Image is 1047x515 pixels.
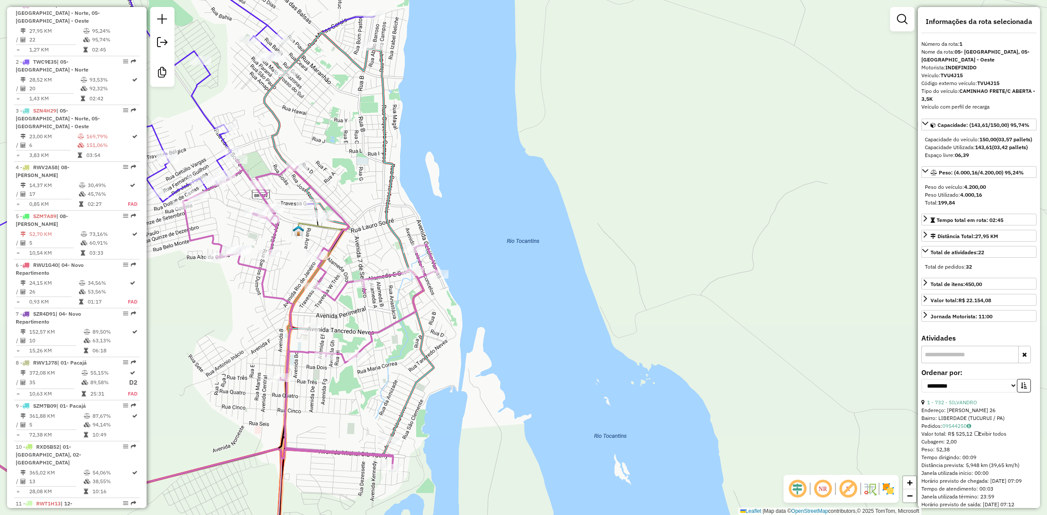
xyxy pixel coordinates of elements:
[921,406,1037,414] div: Endereço: [PERSON_NAME] 26
[979,136,996,143] strong: 150,00
[29,377,81,388] td: 35
[86,141,131,150] td: 151,06%
[92,477,131,486] td: 38,55%
[131,311,136,316] em: Rota exportada
[83,37,90,42] i: % de utilização da cubagem
[16,389,20,398] td: =
[154,34,171,53] a: Exportar sessão
[29,468,83,477] td: 365,02 KM
[16,262,84,276] span: 6 -
[927,399,977,406] a: 1 - 732 - SILVANDRO
[16,477,20,486] td: /
[29,35,83,44] td: 22
[29,389,81,398] td: 10,63 KM
[33,58,57,65] span: TWC9E35
[21,134,26,139] i: Distância Total
[16,141,20,150] td: /
[921,469,1037,477] div: Janela utilizada início: 00:00
[921,310,1037,322] a: Jornada Motorista: 11:00
[29,190,79,198] td: 17
[78,143,84,148] i: % de utilização da cubagem
[33,359,57,366] span: RWV1J78
[29,230,80,239] td: 52,70 KM
[16,2,100,24] span: 1 -
[29,287,79,296] td: 26
[79,183,86,188] i: % de utilização do peso
[92,27,136,35] td: 95,24%
[21,329,26,334] i: Distância Total
[33,402,56,409] span: SZM7B09
[921,454,1037,461] div: Tempo dirigindo: 00:09
[90,377,127,388] td: 89,58%
[938,199,955,206] strong: 199,84
[921,40,1037,48] div: Número da rota:
[21,232,26,237] i: Distância Total
[937,217,1003,223] span: Tempo total em rota: 02:45
[16,346,20,355] td: =
[812,478,833,499] span: Ocultar NR
[123,403,128,408] em: Opções
[89,239,131,247] td: 60,91%
[92,327,131,336] td: 89,50%
[967,423,971,429] i: Observações
[89,75,131,84] td: 93,53%
[16,487,20,496] td: =
[131,444,136,449] em: Rota exportada
[130,370,135,375] i: Rota otimizada
[21,143,26,148] i: Total de Atividades
[36,443,59,450] span: RXD5B52
[893,10,911,28] a: Exibir filtros
[92,35,136,44] td: 95,74%
[21,86,26,91] i: Total de Atividades
[921,493,1037,501] div: Janela utilizada término: 23:59
[921,438,1037,446] div: Cubagem: 2,00
[921,180,1037,210] div: Peso: (4.000,16/4.200,00) 95,24%
[925,136,1033,143] div: Capacidade do veículo:
[29,84,80,93] td: 20
[84,413,90,419] i: % de utilização do peso
[127,389,138,398] td: FAD
[16,443,81,466] span: | 01- [GEOGRAPHIC_DATA], 02- [GEOGRAPHIC_DATA]
[16,84,20,93] td: /
[131,501,136,506] em: Rota exportada
[16,430,20,439] td: =
[16,107,100,130] span: 3 -
[921,446,1037,454] div: Peso: 52,38
[965,281,982,287] strong: 450,00
[33,310,55,317] span: SZR4D91
[977,80,999,86] strong: TVU4J15
[975,430,1006,437] span: Exibir todos
[16,420,20,429] td: /
[931,313,992,321] div: Jornada Motorista: 11:00
[29,430,83,439] td: 72,38 KM
[84,489,88,494] i: Tempo total em rota
[92,430,131,439] td: 10:49
[78,153,82,158] i: Tempo total em rota
[123,59,128,64] em: Opções
[16,310,81,325] span: 7 -
[29,249,80,257] td: 10,54 KM
[87,181,128,190] td: 30,49%
[82,391,86,396] i: Tempo total em rota
[36,500,61,507] span: RWT1H13
[33,164,58,171] span: RWV2A58
[925,199,1033,207] div: Total:
[87,190,128,198] td: 45,76%
[978,249,984,256] strong: 22
[921,72,1037,79] div: Veículo:
[83,47,88,52] i: Tempo total em rota
[29,297,79,306] td: 0,93 KM
[787,478,808,499] span: Ocultar deslocamento
[907,490,913,501] span: −
[903,476,916,489] a: Zoom in
[958,297,991,304] strong: R$ 22.154,08
[16,239,20,247] td: /
[29,27,83,35] td: 27,95 KM
[16,287,20,296] td: /
[21,479,26,484] i: Total de Atividades
[921,87,1037,103] div: Tipo do veículo:
[925,184,986,190] span: Peso do veículo:
[931,232,998,240] div: Distância Total:
[154,10,171,30] a: Nova sessão e pesquisa
[87,297,128,306] td: 01:17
